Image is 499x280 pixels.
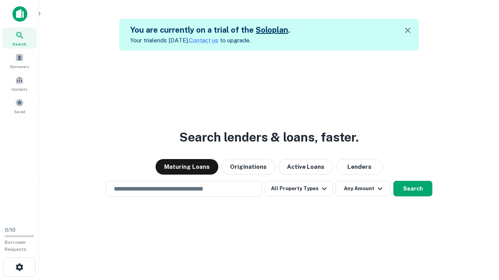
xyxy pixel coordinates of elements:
[130,24,290,36] h5: You are currently on a trial of the .
[336,181,390,196] button: Any Amount
[393,181,432,196] button: Search
[189,37,218,44] a: Contact us
[5,240,27,252] span: Borrower Requests
[256,25,288,35] a: Soloplan
[5,227,16,233] span: 0 / 10
[179,128,359,147] h3: Search lenders & loans, faster.
[2,95,37,116] a: Saved
[265,181,333,196] button: All Property Types
[336,159,383,175] button: Lenders
[14,108,25,115] span: Saved
[221,159,275,175] button: Originations
[12,6,27,22] img: capitalize-icon.png
[10,63,29,70] span: Borrowers
[460,218,499,255] iframe: Chat Widget
[2,28,37,49] a: Search
[2,73,37,94] a: Contacts
[156,159,218,175] button: Maturing Loans
[278,159,333,175] button: Active Loans
[12,41,27,47] span: Search
[2,50,37,71] a: Borrowers
[130,36,290,45] p: Your trial ends [DATE]. to upgrade.
[12,86,27,92] span: Contacts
